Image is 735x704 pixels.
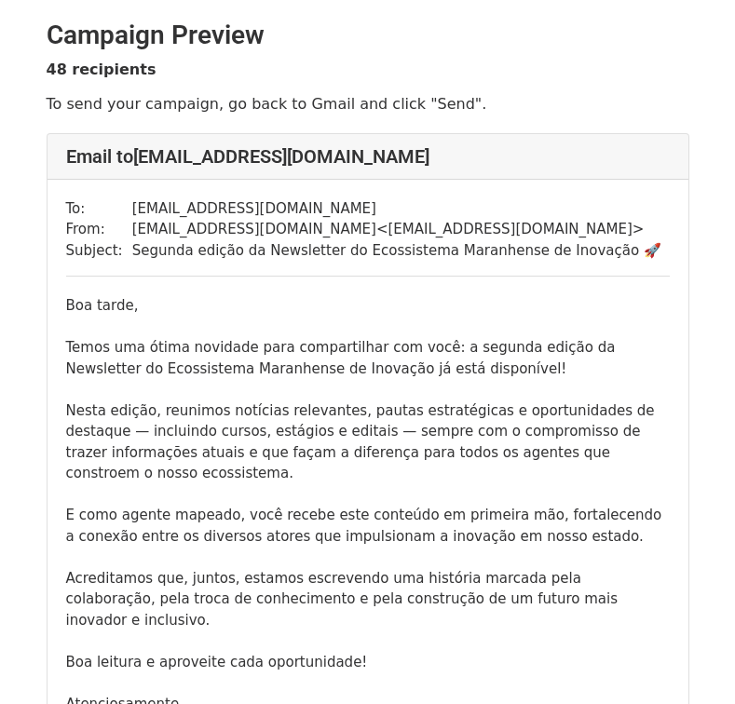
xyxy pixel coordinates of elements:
h2: Campaign Preview [47,20,689,51]
td: Segunda edição da Newsletter do Ecossistema Maranhense de Inovação 🚀 [132,240,661,262]
td: Subject: [66,240,132,262]
td: [EMAIL_ADDRESS][DOMAIN_NAME] [132,198,661,220]
p: To send your campaign, go back to Gmail and click "Send". [47,94,689,114]
strong: 48 recipients [47,61,157,78]
td: To: [66,198,132,220]
td: [EMAIL_ADDRESS][DOMAIN_NAME] < [EMAIL_ADDRESS][DOMAIN_NAME] > [132,219,661,240]
td: From: [66,219,132,240]
h4: Email to [EMAIL_ADDRESS][DOMAIN_NAME] [66,145,670,168]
